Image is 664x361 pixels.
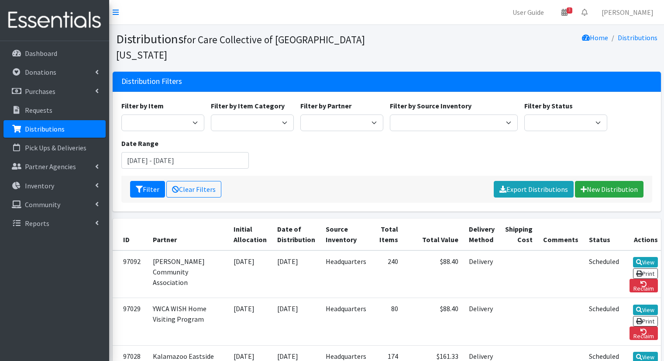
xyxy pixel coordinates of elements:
p: Pick Ups & Deliveries [25,143,86,152]
a: User Guide [506,3,551,21]
span: 3 [567,7,572,14]
img: HumanEssentials [3,6,106,35]
th: Partner [148,219,228,250]
td: [DATE] [228,250,272,298]
a: View [633,305,658,315]
label: Filter by Item Category [211,101,285,111]
td: [DATE] [228,298,272,345]
h1: Distributions [116,31,384,62]
h3: Distribution Filters [121,77,182,86]
a: Pick Ups & Deliveries [3,139,106,156]
td: Headquarters [320,250,372,298]
a: Distributions [618,33,657,42]
th: Initial Allocation [228,219,272,250]
p: Community [25,200,60,209]
a: 3 [554,3,575,21]
a: Export Distributions [494,181,574,198]
th: Comments [538,219,584,250]
th: Source Inventory [320,219,372,250]
a: Donations [3,63,106,81]
a: Community [3,196,106,213]
td: Scheduled [584,298,624,345]
a: Requests [3,101,106,119]
td: Headquarters [320,298,372,345]
a: Purchases [3,83,106,100]
a: View [633,257,658,267]
th: Date of Distribution [272,219,320,250]
p: Partner Agencies [25,162,76,171]
p: Donations [25,68,56,76]
a: Reclaim [630,279,658,292]
td: 80 [372,298,403,345]
p: Dashboard [25,49,57,58]
a: Home [582,33,608,42]
td: [PERSON_NAME] Community Association [148,250,228,298]
label: Filter by Source Inventory [390,101,471,111]
td: 97029 [113,298,148,345]
th: Status [584,219,624,250]
td: Scheduled [584,250,624,298]
a: Print [633,316,658,326]
a: Distributions [3,120,106,138]
a: Reports [3,215,106,232]
p: Purchases [25,87,55,96]
input: January 1, 2011 - December 31, 2011 [121,152,249,169]
a: Dashboard [3,45,106,62]
td: $88.40 [403,250,464,298]
td: 97092 [113,250,148,298]
button: Filter [130,181,165,198]
small: for Care Collective of [GEOGRAPHIC_DATA][US_STATE] [116,33,365,61]
label: Filter by Status [524,101,573,111]
p: Inventory [25,181,54,190]
a: Print [633,268,658,279]
td: 240 [372,250,403,298]
p: Reports [25,219,49,228]
p: Requests [25,106,52,115]
td: [DATE] [272,298,320,345]
th: ID [113,219,148,250]
label: Filter by Item [121,101,164,111]
td: [DATE] [272,250,320,298]
th: Delivery Method [464,219,500,250]
td: YWCA WISH Home Visiting Program [148,298,228,345]
td: Delivery [464,298,500,345]
a: Reclaim [630,326,658,340]
th: Shipping Cost [500,219,538,250]
p: Distributions [25,125,65,133]
th: Total Value [403,219,464,250]
td: $88.40 [403,298,464,345]
a: New Distribution [575,181,643,198]
td: Delivery [464,250,500,298]
th: Total Items [372,219,403,250]
a: Clear Filters [166,181,221,198]
a: [PERSON_NAME] [595,3,661,21]
label: Filter by Partner [300,101,351,111]
label: Date Range [121,138,158,149]
a: Inventory [3,177,106,194]
a: Partner Agencies [3,158,106,175]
